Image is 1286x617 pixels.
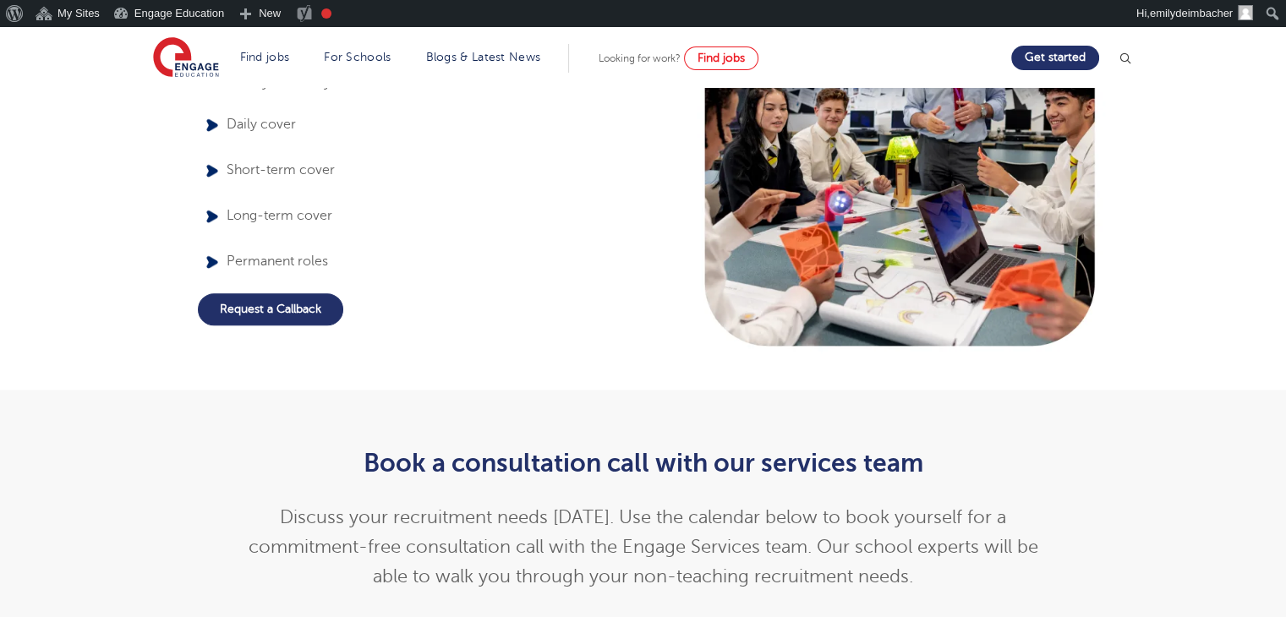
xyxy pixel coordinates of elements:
[1011,46,1099,70] a: Get started
[198,293,343,325] a: Request a Callback
[698,52,745,64] span: Find jobs
[1150,7,1233,19] span: emilydeimbacher
[426,51,541,63] a: Blogs & Latest News
[198,156,575,185] p: Short-term cover
[321,8,331,19] div: Focus keyphrase not set
[228,449,1058,478] h2: Book a consultation call with our services team
[153,37,219,79] img: Engage Education
[240,51,290,63] a: Find jobs
[198,248,575,276] p: Permanent roles
[228,503,1058,592] p: Discuss your recruitment needs [DATE]. Use the calendar below to book yourself for a commitment-f...
[198,111,575,139] p: Daily cover
[198,202,575,231] p: Long-term cover
[324,51,391,63] a: For Schools
[599,52,681,64] span: Looking for work?
[684,46,758,70] a: Find jobs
